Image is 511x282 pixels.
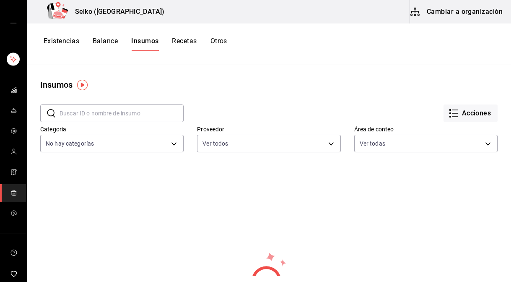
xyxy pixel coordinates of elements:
img: Tooltip marker [77,80,88,90]
span: No hay categorías [46,139,94,148]
button: Recetas [172,37,197,51]
label: Proveedor [197,126,340,132]
label: Categoría [40,126,184,132]
div: navigation tabs [44,37,227,51]
input: Buscar ID o nombre de insumo [60,105,184,122]
span: Ver todos [202,139,228,148]
label: Área de conteo [354,126,498,132]
button: open drawer [10,22,17,29]
button: Acciones [444,104,498,122]
div: Insumos [40,78,73,91]
span: Ver todas [360,139,385,148]
button: Existencias [44,37,79,51]
h3: Seiko ([GEOGRAPHIC_DATA]) [68,7,164,17]
button: Balance [93,37,118,51]
button: Otros [210,37,227,51]
button: Insumos [131,37,158,51]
